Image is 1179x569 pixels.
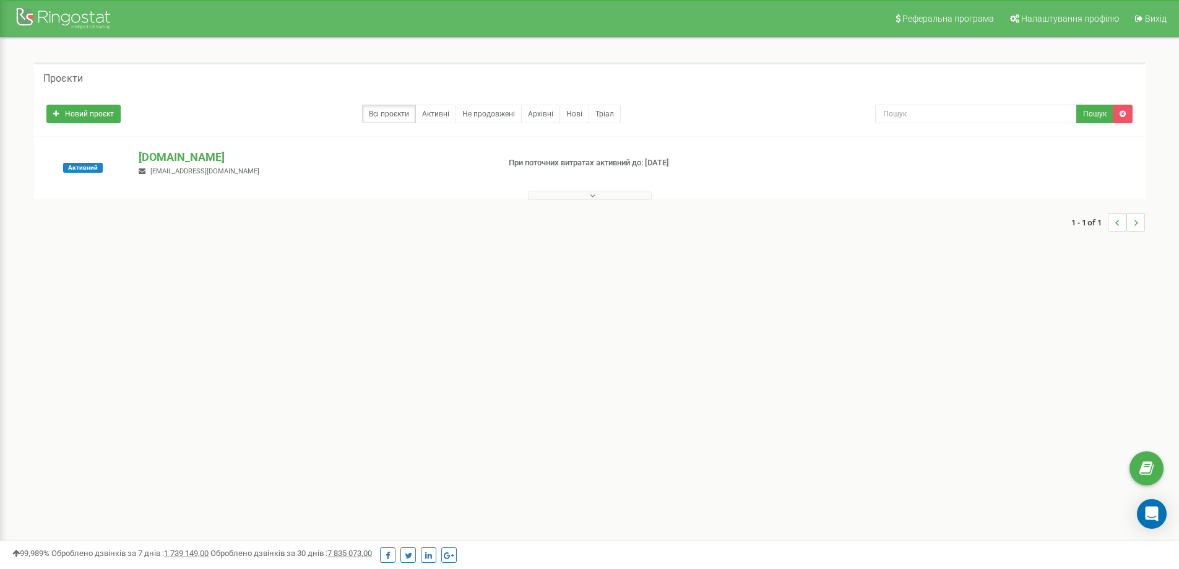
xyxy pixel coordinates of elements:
[43,73,83,84] h5: Проєкти
[509,157,766,169] p: При поточних витратах активний до: [DATE]
[362,105,416,123] a: Всі проєкти
[902,14,994,24] span: Реферальна програма
[1145,14,1167,24] span: Вихід
[1021,14,1119,24] span: Налаштування профілю
[1071,213,1108,232] span: 1 - 1 of 1
[875,105,1077,123] input: Пошук
[164,549,209,558] u: 1 739 149,00
[415,105,456,123] a: Активні
[150,167,259,175] span: [EMAIL_ADDRESS][DOMAIN_NAME]
[1137,499,1167,529] div: Open Intercom Messenger
[210,549,372,558] span: Оброблено дзвінків за 30 днів :
[456,105,522,123] a: Не продовжені
[327,549,372,558] u: 7 835 073,00
[51,549,209,558] span: Оброблено дзвінків за 7 днів :
[1071,201,1145,244] nav: ...
[12,549,50,558] span: 99,989%
[589,105,621,123] a: Тріал
[1076,105,1113,123] button: Пошук
[559,105,589,123] a: Нові
[139,149,488,165] p: [DOMAIN_NAME]
[46,105,121,123] a: Новий проєкт
[63,163,103,173] span: Активний
[521,105,560,123] a: Архівні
